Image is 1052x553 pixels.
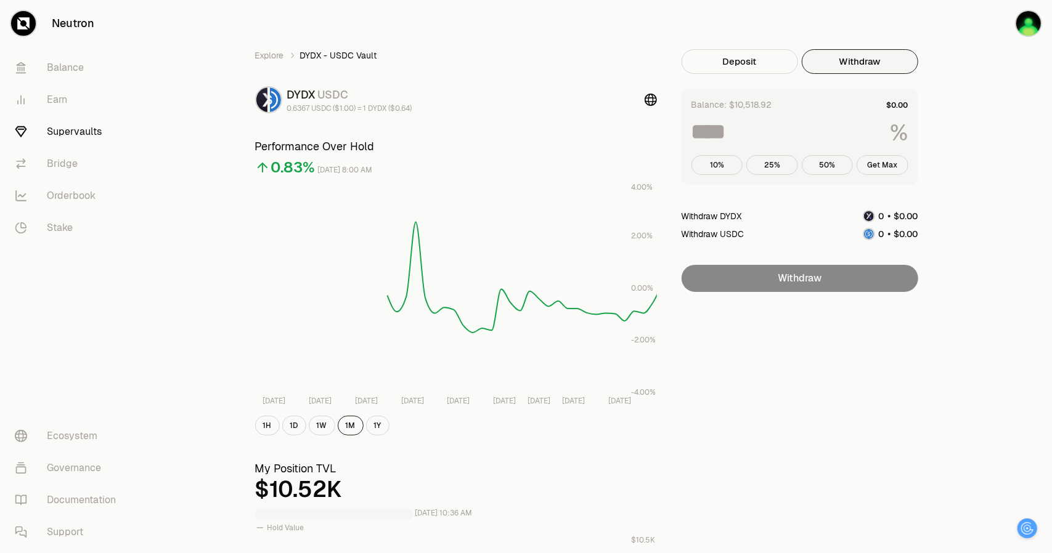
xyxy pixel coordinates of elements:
[401,397,423,406] tspan: [DATE]
[309,397,332,406] tspan: [DATE]
[354,397,377,406] tspan: [DATE]
[287,86,412,103] div: DYDX
[5,52,133,84] a: Balance
[562,397,585,406] tspan: [DATE]
[5,116,133,148] a: Supervaults
[5,212,133,244] a: Stake
[631,283,653,293] tspan: 0.00%
[255,477,657,502] div: $10.52K
[287,103,412,113] div: 0.6367 USDC ($1.00) = 1 DYDX ($0.64)
[5,516,133,548] a: Support
[338,416,364,435] button: 1M
[255,138,657,155] h3: Performance Over Hold
[691,99,772,111] div: Balance: $10,518.92
[5,484,133,516] a: Documentation
[318,163,373,177] div: [DATE] 8:00 AM
[608,397,631,406] tspan: [DATE]
[366,416,389,435] button: 1Y
[5,84,133,116] a: Earn
[864,229,874,239] img: USDC Logo
[263,397,285,406] tspan: [DATE]
[682,210,742,222] div: Withdraw DYDX
[691,155,743,175] button: 10%
[282,416,306,435] button: 1D
[528,397,550,406] tspan: [DATE]
[802,155,854,175] button: 50%
[802,49,918,74] button: Withdraw
[5,452,133,484] a: Governance
[631,182,653,192] tspan: 4.00%
[631,336,656,345] tspan: -2.00%
[415,506,473,520] div: [DATE] 10:36 AM
[682,228,744,240] div: Withdraw USDC
[631,387,656,397] tspan: -4.00%
[318,87,349,102] span: USDC
[255,416,280,435] button: 1H
[682,49,798,74] button: Deposit
[300,49,377,62] span: DYDX - USDC Vault
[5,148,133,180] a: Bridge
[864,211,874,221] img: DYDX Logo
[255,49,284,62] a: Explore
[5,180,133,212] a: Orderbook
[309,416,335,435] button: 1W
[255,460,657,477] h3: My Position TVL
[270,87,281,112] img: USDC Logo
[857,155,908,175] button: Get Max
[271,158,316,177] div: 0.83%
[256,87,267,112] img: DYDX Logo
[493,397,516,406] tspan: [DATE]
[631,535,655,545] tspan: $10.5K
[5,420,133,452] a: Ecosystem
[891,121,908,145] span: %
[1016,11,1041,36] img: zhirong80
[267,523,304,533] span: Hold Value
[746,155,798,175] button: 25%
[255,49,657,62] nav: breadcrumb
[631,231,653,241] tspan: 2.00%
[447,397,470,406] tspan: [DATE]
